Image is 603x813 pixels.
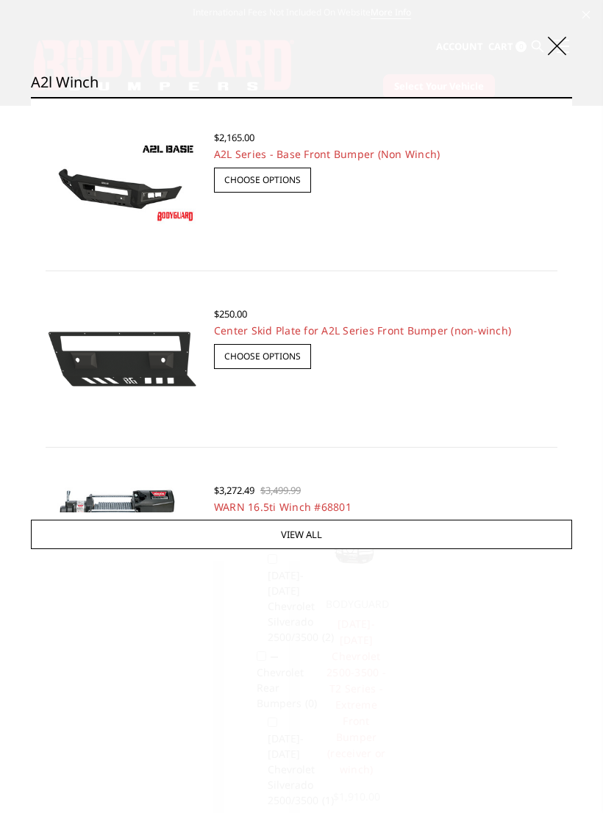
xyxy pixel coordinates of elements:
[46,487,199,582] img: WARN 16.5ti Winch #68801
[214,147,440,161] a: A2L Series - Base Front Bumper (Non Winch)
[214,344,311,369] a: Choose Options
[46,140,199,226] img: A2L Series - Base Front Bumper (Non Winch)
[260,484,301,497] span: $3,499.99
[46,459,199,612] a: WARN 16.5ti Winch #68801 WARN 16.5ti Winch #68801
[46,106,199,259] a: A2L Series - Base Front Bumper (Non Winch) A2L Series - Base Front Bumper (Non Winch)
[46,314,199,404] img: Single Light Bar / With Sensors
[46,282,199,436] a: Single Light Bar / With Sensors Single Light Bar / No Sensors
[214,323,511,337] a: Center Skid Plate for A2L Series Front Bumper (non-winch)
[31,68,572,97] input: Search the store
[31,520,572,549] a: View All
[214,500,352,514] a: WARN 16.5ti Winch #68801
[214,307,247,320] span: $250.00
[214,168,311,193] a: Choose Options
[214,131,254,144] span: $2,165.00
[214,484,254,497] span: $3,272.49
